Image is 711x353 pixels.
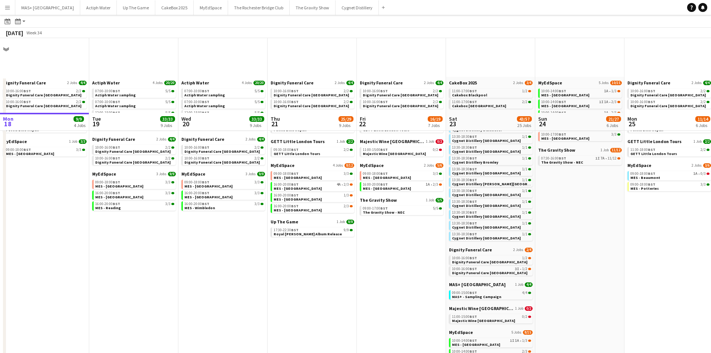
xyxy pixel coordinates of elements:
span: BST [470,167,477,171]
a: GETT Little London Tours1 Job2/2 [627,139,711,144]
a: 12:00-15:00BST5/5Actiph Water sampling [184,110,263,119]
span: 11:00-17:00 [452,89,477,93]
span: 9/9 [257,172,265,176]
span: 09:30-18:00 [274,148,299,152]
span: Dignity Funeral Care Southampton [184,160,260,165]
span: 09:00-18:00 [363,172,388,176]
span: 10:00-16:00 [363,100,388,104]
a: GETT Little London Tours1 Job2/2 [271,139,354,144]
span: Dignity Funeral Care Southampton [6,103,81,108]
span: BST [380,89,388,93]
span: 3/3 [611,133,617,136]
a: 13:30-18:30BST1/1Cygnet Distillery Bromley [452,156,531,164]
span: The Gravity Show - NEC [541,160,583,165]
span: 10:00-16:00 [184,146,209,149]
a: 07:00-10:00BST5/5Actiph Water sampling [184,99,263,108]
div: The Gravity Show1 Job11/1207:30-16:00BST1I7A•11/12The Gravity Show - NEC [538,147,622,167]
div: Cygnet Distillery11 Jobs11/1113:30-18:30BST1/1Cygnet Distillery Bluewater13:30-18:30BST1/1Cygnet ... [449,115,533,247]
a: 07:00-10:00BST5/5Actiph Water sampling [95,99,174,108]
span: 1/2 [522,89,527,93]
a: MyEdSpace3 Jobs9/9 [92,171,176,177]
a: MyEdSpace1 Job3/3 [3,139,87,144]
span: 2/2 [522,100,527,104]
span: CakeBox 2025 [449,80,477,86]
button: MAS+ [GEOGRAPHIC_DATA] [15,0,80,15]
a: Actiph Water4 Jobs20/20 [181,80,265,86]
div: • [541,157,620,160]
span: 2/2 [76,89,81,93]
span: Actiph Water [92,80,120,86]
button: The Gravity Show [290,0,336,15]
span: 13:30-18:30 [452,146,477,149]
span: Dignity Funeral Care [181,136,224,142]
a: 09:00-18:00BST3/3MES - [GEOGRAPHIC_DATA] [274,171,353,180]
a: 10:00-16:00BST2/2Dignity Funeral Care [GEOGRAPHIC_DATA] [630,99,710,108]
span: 3/3 [79,139,87,144]
a: 11:00-17:00BST2/2Cakebox [GEOGRAPHIC_DATA] [452,99,531,108]
span: 4/4 [346,81,354,85]
a: Dignity Funeral Care2 Jobs4/4 [627,80,711,86]
span: MyEdSpace [627,162,651,168]
span: 3 Jobs [156,172,166,176]
a: MyEdSpace4 Jobs8/12 [271,162,354,168]
span: 5/5 [165,100,171,104]
a: 11:00-17:00BST1/2Cakebox Blackpool [452,89,531,97]
span: 10:00-16:00 [630,100,655,104]
span: BST [380,99,388,104]
span: 11:30-18:00 [630,148,655,152]
span: 10:00-16:00 [274,100,299,104]
span: MyEdSpace [538,80,562,86]
div: MyEdSpace3 Jobs9/909:00-18:00BST3/3MES - [GEOGRAPHIC_DATA]16:00-20:00BST3/3MES - [GEOGRAPHIC_DATA... [92,171,176,212]
span: Dignity Funeral Care Aberdeen [274,93,349,97]
div: MyEdSpace2 Jobs3/609:00-18:00BST1A•0/3MES - Beaumont09:00-18:00BST3/3MES - Potteries [627,162,711,193]
span: 5/5 [165,111,171,115]
a: 09:00-18:00BST3/3MES - [GEOGRAPHIC_DATA] [363,171,442,180]
span: GETT Little London Tours [630,151,677,156]
span: 10:00-14:00 [541,100,566,104]
a: 13:30-18:30BST1/1Cygnet Distillery [GEOGRAPHIC_DATA] [452,145,531,154]
span: BST [291,89,299,93]
span: GETT Little London Tours [627,139,682,144]
div: • [541,111,620,115]
span: MES - Beaumont [630,175,660,180]
span: 1/1 [522,157,527,160]
span: 2 Jobs [67,81,77,85]
span: 10:00-16:00 [630,89,655,93]
span: Actiph Water [181,80,209,86]
span: 5/6 [436,163,443,168]
span: 12:00-15:00 [95,111,120,115]
span: 20/20 [253,81,265,85]
span: BST [648,99,655,104]
span: BST [113,156,120,161]
a: 10:00-16:00BST2/2Dignity Funeral Care [GEOGRAPHIC_DATA] [363,89,442,97]
span: 09:00-18:00 [6,148,31,152]
span: BST [380,147,388,152]
span: 1 Job [601,148,609,152]
div: Dignity Funeral Care2 Jobs4/410:00-16:00BST2/2Dignity Funeral Care [GEOGRAPHIC_DATA]10:00-16:00BS... [92,136,176,171]
span: Dignity Funeral Care Aberdeen [184,149,260,154]
span: 2/2 [433,100,438,104]
span: 9/9 [168,172,176,176]
div: Dignity Funeral Care2 Jobs4/410:00-16:00BST2/2Dignity Funeral Care [GEOGRAPHIC_DATA]10:00-16:00BS... [271,80,354,115]
a: 09:00-18:00BST3/3MES - [GEOGRAPHIC_DATA] [6,147,85,156]
span: 4 Jobs [333,163,343,168]
span: 1 Job [69,139,77,144]
span: 1/1 [522,146,527,149]
span: BST [113,99,120,104]
span: 2/2 [701,148,706,152]
span: Dignity Funeral Care Southampton [630,103,706,108]
span: MyEdSpace [181,171,205,177]
span: 2 Jobs [692,81,702,85]
span: BST [470,99,477,104]
div: MyEdSpace5 Jobs10/1510:00-14:00BST1A•1/3MES - [GEOGRAPHIC_DATA]10:00-14:00BST1I1A•2/3MES - [GEOGR... [538,80,622,147]
div: Dignity Funeral Care2 Jobs4/410:00-16:00BST2/2Dignity Funeral Care [GEOGRAPHIC_DATA]10:00-16:00BS... [3,80,87,115]
span: 10:00-16:00 [6,100,31,104]
span: Dignity Funeral Care Aberdeen [6,93,81,97]
span: Majestic Wine Christchurch [363,151,426,156]
a: 09:00-18:00BST1A•0/3MES - Beaumont [630,171,710,180]
span: 2/2 [703,139,711,144]
span: 13:30-18:30 [452,135,477,139]
span: MyEdSpace [360,162,384,168]
span: Cygnet Distillery Brighton [452,138,521,143]
span: Dignity Funeral Care Southampton [363,103,438,108]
